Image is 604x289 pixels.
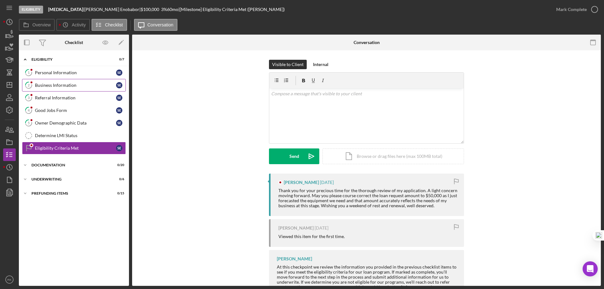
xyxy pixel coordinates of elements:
div: Personal Information [35,70,116,75]
div: S E [116,69,122,76]
div: 0 / 15 [113,192,124,195]
text: RK [7,278,12,281]
div: Conversation [354,40,380,45]
div: Checklist [65,40,83,45]
a: Eligibility Criteria MetSE [22,142,126,154]
button: Mark Complete [550,3,601,16]
div: Viewed this item for the first time. [278,234,345,239]
div: Documentation [31,163,109,167]
div: Referral Information [35,95,116,100]
a: 2Business InformationSE [22,79,126,92]
img: one_i.png [596,232,602,239]
div: S E [116,82,122,88]
div: [PERSON_NAME] Enobabor | [84,7,141,12]
div: S E [116,107,122,114]
a: Determine LMI Status [22,129,126,142]
a: 3Referral InformationSE [22,92,126,104]
div: S E [116,120,122,126]
div: Eligibility [31,58,109,61]
div: 0 / 6 [113,177,124,181]
div: | [48,7,84,12]
button: Checklist [92,19,127,31]
a: 4Good Jobs FormSE [22,104,126,117]
div: Eligibility Criteria Met [35,146,116,151]
div: Determine LMI Status [35,133,126,138]
div: S E [116,145,122,151]
div: 60 mo [167,7,178,12]
div: Good Jobs Form [35,108,116,113]
div: 0 / 7 [113,58,124,61]
div: Thank you for your precious time for the thorough review of my application. A light concern movin... [278,188,458,208]
div: S E [116,95,122,101]
div: Underwriting [31,177,109,181]
div: Prefunding Items [31,192,109,195]
div: Open Intercom Messenger [583,261,598,276]
button: Internal [310,60,332,69]
div: Eligibility [19,6,43,14]
div: | [Milestone] Eligibility Criteria Met ([PERSON_NAME]) [178,7,285,12]
tspan: 1 [28,70,30,75]
div: Owner Demographic Data [35,120,116,125]
time: 2025-09-13 09:57 [320,180,334,185]
button: Send [269,148,319,164]
label: Checklist [105,22,123,27]
button: Visible to Client [269,60,307,69]
a: 1Personal InformationSE [22,66,126,79]
span: $100,000 [141,7,159,12]
button: Conversation [134,19,178,31]
div: [PERSON_NAME] [284,180,319,185]
label: Conversation [148,22,174,27]
time: 2025-09-13 09:34 [315,225,328,231]
label: Activity [72,22,86,27]
button: Activity [56,19,90,31]
a: 5Owner Demographic DataSE [22,117,126,129]
div: Visible to Client [272,60,304,69]
tspan: 2 [28,83,30,87]
tspan: 4 [28,108,30,112]
div: [PERSON_NAME] [277,256,312,261]
tspan: 3 [28,96,30,100]
div: Mark Complete [556,3,587,16]
div: 0 / 20 [113,163,124,167]
div: [PERSON_NAME] [278,225,314,231]
label: Overview [32,22,51,27]
button: Overview [19,19,55,31]
div: 3 % [161,7,167,12]
div: Send [289,148,299,164]
b: [MEDICAL_DATA] [48,7,83,12]
tspan: 5 [28,121,30,125]
div: Internal [313,60,328,69]
div: Business Information [35,83,116,88]
button: RK [3,273,16,286]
